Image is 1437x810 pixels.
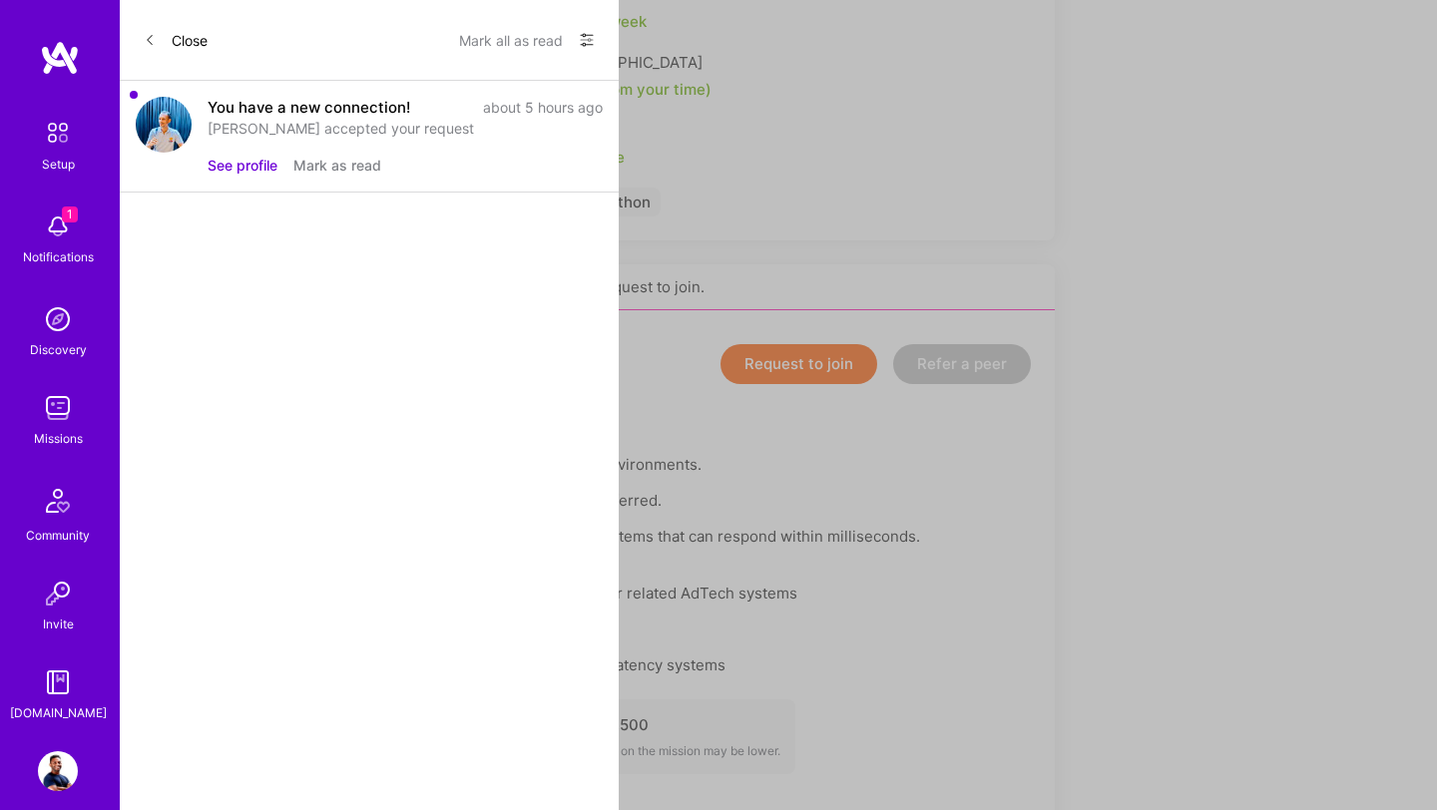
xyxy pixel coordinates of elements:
div: You have a new connection! [208,97,410,118]
img: Community [34,477,82,525]
div: Discovery [30,339,87,360]
button: See profile [208,155,277,176]
div: Setup [42,154,75,175]
div: about 5 hours ago [483,97,603,118]
div: [PERSON_NAME] accepted your request [208,118,603,139]
img: logo [40,40,80,76]
img: user avatar [136,97,192,153]
div: Invite [43,613,74,634]
a: User Avatar [33,751,83,791]
img: setup [37,112,79,154]
img: discovery [38,299,78,339]
img: teamwork [38,388,78,428]
button: Mark as read [293,155,381,176]
button: Close [144,24,208,56]
div: Community [26,525,90,546]
img: Invite [38,574,78,613]
button: Mark all as read [459,24,563,56]
div: Missions [34,428,83,449]
div: [DOMAIN_NAME] [10,702,107,723]
img: guide book [38,662,78,702]
img: User Avatar [38,751,78,791]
